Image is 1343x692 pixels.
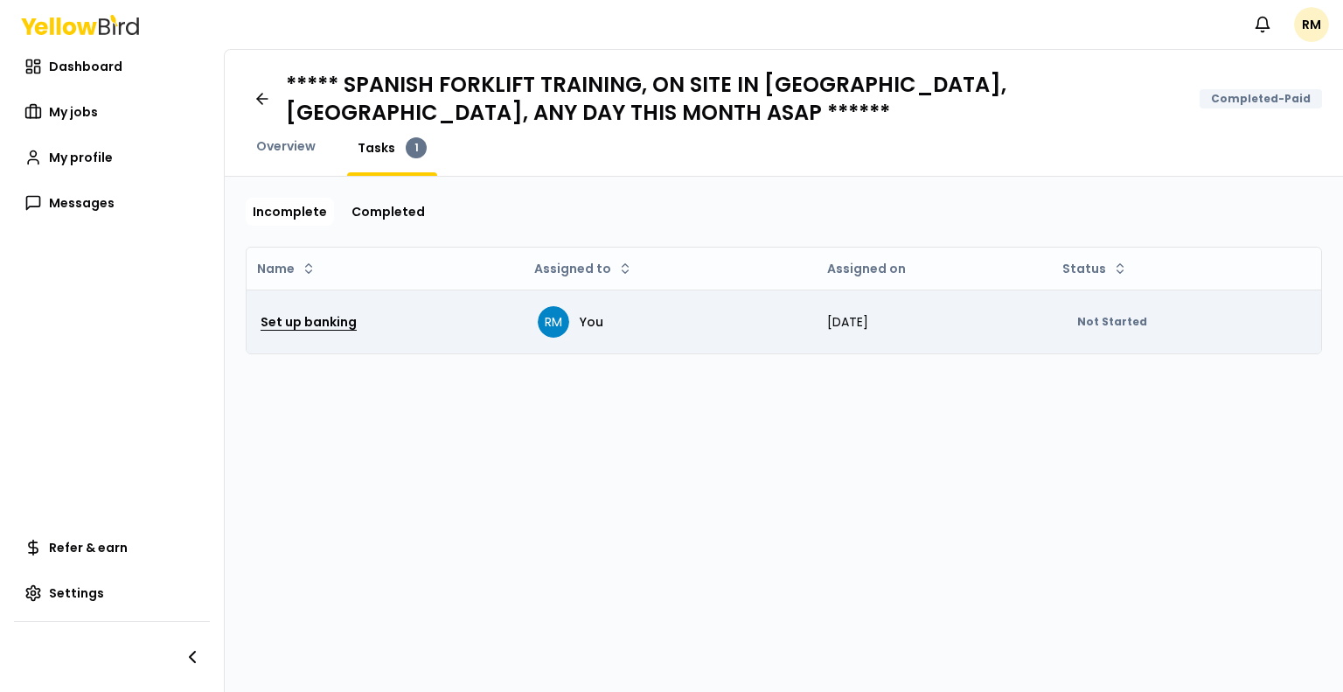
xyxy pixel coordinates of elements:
[49,58,122,75] span: Dashboard
[580,313,603,331] p: You
[1055,255,1134,283] button: Status
[14,576,210,611] a: Settings
[358,139,395,157] span: Tasks
[256,137,316,155] span: Overview
[49,584,104,602] span: Settings
[14,185,210,220] a: Messages
[1294,7,1329,42] span: RM
[406,137,427,158] div: 1
[1062,260,1106,277] span: Status
[347,137,437,158] a: Tasks1
[250,255,323,283] button: Name
[246,198,334,226] a: Incomplete
[827,313,868,331] span: [DATE]
[49,539,128,556] span: Refer & earn
[49,149,113,166] span: My profile
[344,198,432,226] a: Completed
[827,260,906,277] span: Assigned on
[261,304,357,339] button: Set up banking
[261,306,357,338] a: Set up banking
[14,49,210,84] a: Dashboard
[286,71,1186,127] h1: ***** SPANISH FORKLIFT TRAINING, ON SITE IN [GEOGRAPHIC_DATA], [GEOGRAPHIC_DATA], ANY DAY THIS MO...
[49,194,115,212] span: Messages
[257,260,295,277] span: Name
[534,260,611,277] span: Assigned to
[1200,89,1322,108] div: Completed-Paid
[246,137,326,155] a: Overview
[49,103,98,121] span: My jobs
[14,530,210,565] a: Refer & earn
[1066,312,1159,332] div: Not Started
[538,306,569,338] span: RM
[14,94,210,129] a: My jobs
[527,255,639,283] button: Assigned to
[14,140,210,175] a: My profile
